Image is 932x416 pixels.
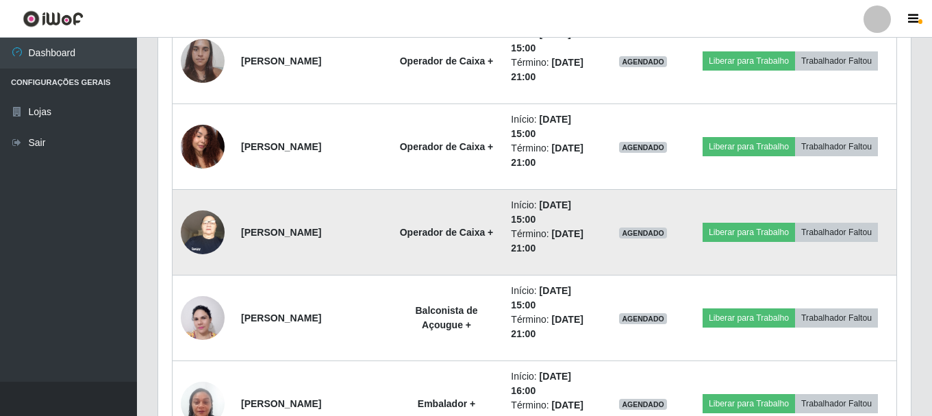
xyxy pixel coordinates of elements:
strong: Balconista de Açougue + [416,305,478,330]
span: AGENDADO [619,142,667,153]
strong: [PERSON_NAME] [241,227,321,238]
button: Trabalhador Faltou [795,51,878,71]
span: AGENDADO [619,56,667,67]
strong: Operador de Caixa + [400,227,494,238]
img: 1734444279146.jpeg [181,32,225,90]
button: Liberar para Trabalho [703,394,795,413]
strong: [PERSON_NAME] [241,313,321,323]
button: Liberar para Trabalho [703,137,795,156]
img: 1733236843122.jpeg [181,289,225,347]
strong: [PERSON_NAME] [241,141,321,152]
span: AGENDADO [619,399,667,410]
time: [DATE] 15:00 [511,199,571,225]
li: Início: [511,112,594,141]
span: AGENDADO [619,228,667,238]
li: Término: [511,313,594,341]
button: Trabalhador Faltou [795,308,878,328]
li: Início: [511,198,594,227]
button: Liberar para Trabalho [703,51,795,71]
span: AGENDADO [619,313,667,324]
img: 1723623614898.jpeg [181,203,225,261]
time: [DATE] 16:00 [511,371,571,396]
button: Liberar para Trabalho [703,223,795,242]
li: Início: [511,284,594,313]
strong: Embalador + [418,398,475,409]
strong: Operador de Caixa + [400,56,494,66]
button: Trabalhador Faltou [795,137,878,156]
li: Início: [511,27,594,56]
strong: [PERSON_NAME] [241,398,321,409]
button: Trabalhador Faltou [795,394,878,413]
button: Liberar para Trabalho [703,308,795,328]
li: Início: [511,369,594,398]
button: Trabalhador Faltou [795,223,878,242]
li: Término: [511,227,594,256]
time: [DATE] 15:00 [511,285,571,310]
strong: Operador de Caixa + [400,141,494,152]
img: CoreUI Logo [23,10,84,27]
strong: [PERSON_NAME] [241,56,321,66]
li: Término: [511,141,594,170]
time: [DATE] 15:00 [511,114,571,139]
img: 1740425237341.jpeg [181,117,225,175]
li: Término: [511,56,594,84]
